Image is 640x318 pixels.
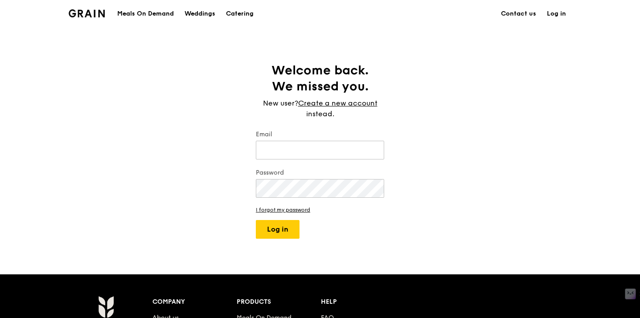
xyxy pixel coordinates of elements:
[152,296,237,308] div: Company
[117,0,174,27] div: Meals On Demand
[237,296,321,308] div: Products
[542,0,571,27] a: Log in
[256,220,299,239] button: Log in
[496,0,542,27] a: Contact us
[306,110,334,118] span: instead.
[221,0,259,27] a: Catering
[98,296,114,318] img: Grain
[69,9,105,17] img: Grain
[256,207,384,213] a: I forgot my password
[179,0,221,27] a: Weddings
[298,98,377,109] a: Create a new account
[256,168,384,177] label: Password
[263,99,298,107] span: New user?
[256,62,384,94] h1: Welcome back. We missed you.
[185,0,215,27] div: Weddings
[321,296,405,308] div: Help
[256,130,384,139] label: Email
[226,0,254,27] div: Catering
